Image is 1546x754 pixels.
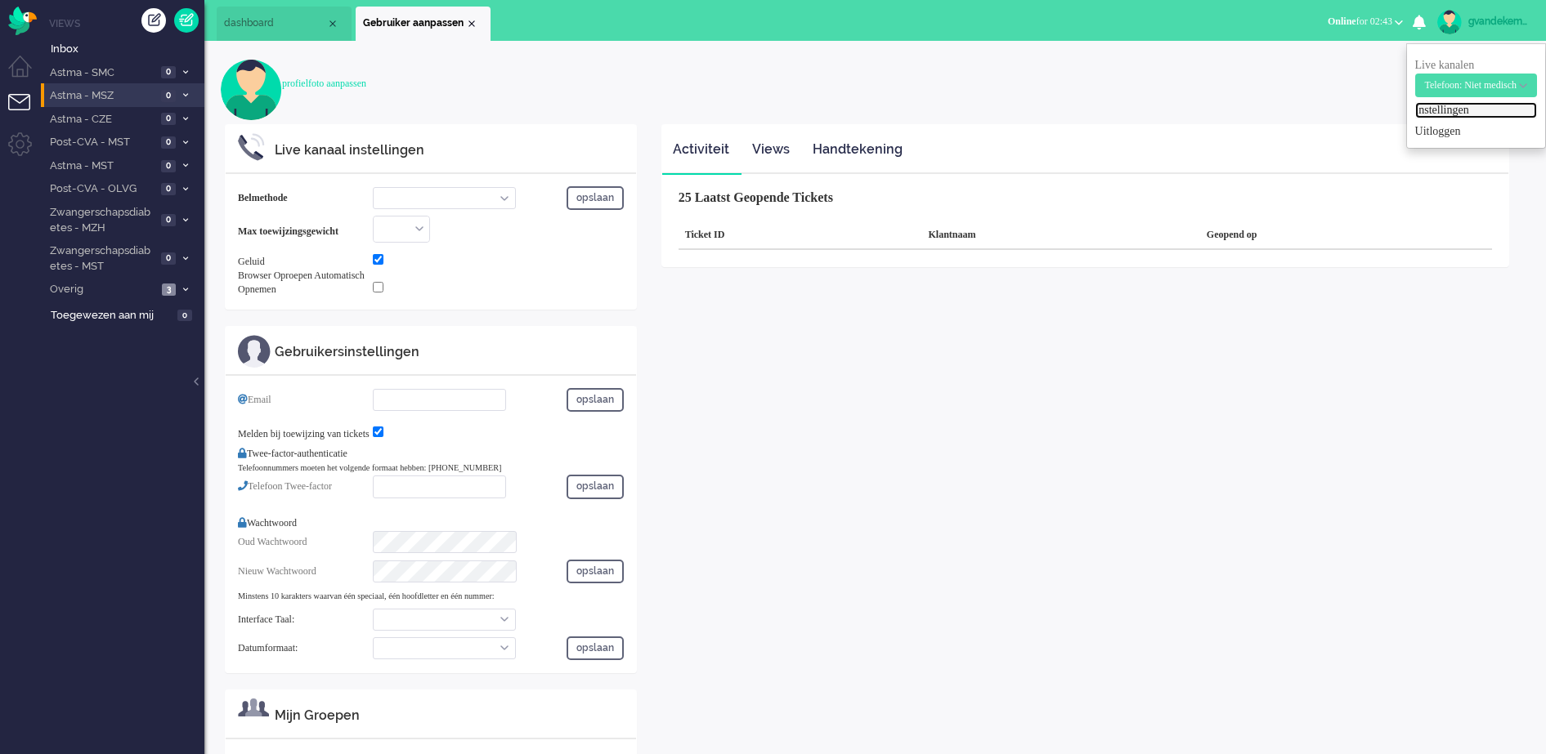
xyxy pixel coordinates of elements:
[238,393,373,417] div: Email
[742,130,800,170] a: Views
[161,214,176,226] span: 0
[161,136,176,149] span: 0
[221,59,282,120] img: user.svg
[1425,79,1517,91] span: Telefoon: Niet medisch
[238,565,316,577] span: Nieuw Wachtwoord
[1415,123,1537,140] a: Uitloggen
[238,255,373,269] div: Geluid
[275,343,624,362] div: Gebruikersinstellingen
[1415,102,1537,118] a: Instellingen
[161,113,176,125] span: 0
[238,225,338,237] b: Max toewijzingsgewicht
[679,221,922,250] div: Ticket ID
[567,475,624,498] button: opslaan
[8,11,37,23] a: Omnidesk
[238,335,271,368] img: ic_m_profile.svg
[174,8,199,33] a: Quick Ticket
[47,181,156,197] span: Post-CVA - OLVG
[224,16,326,30] span: dashboard
[238,480,373,504] div: Telefoon Twee-factor
[363,16,465,30] span: Gebruiker aanpassen
[161,183,176,195] span: 0
[238,591,495,600] small: Minstens 10 karakters waarvan één speciaal, één hoofdletter en één nummer:
[217,7,352,41] li: Dashboard
[679,190,833,204] b: 25 Laatst Geopende Tickets
[238,698,269,716] img: ic_m_group.svg
[47,135,156,150] span: Post-CVA - MST
[161,66,176,78] span: 0
[1200,221,1492,250] div: Geopend op
[8,56,45,92] li: Dashboard menu
[47,39,204,57] a: Inbox
[662,130,740,170] a: Activiteit
[326,17,339,30] div: Close tab
[1318,10,1413,33] button: Onlinefor 02:43
[51,308,173,323] span: Toegewezen aan mij
[282,78,366,89] a: profielfoto aanpassen
[275,141,624,160] div: Live kanaal instellingen
[238,427,373,441] div: Melden bij toewijzing van tickets
[238,192,288,203] b: Belmethode
[47,112,156,127] span: Astma - CZE
[49,16,204,30] li: Views
[47,158,156,174] span: Astma - MST
[47,282,157,297] span: Overig
[177,310,192,322] span: 0
[47,65,156,81] span: Astma - SMC
[1415,74,1537,97] button: Telefoon: Niet medisch
[802,130,913,170] a: Handtekening
[465,17,478,30] div: Close tab
[922,221,1200,250] div: Klantnaam
[238,269,373,297] div: Browser Oproepen Automatisch Opnemen
[47,306,204,323] a: Toegewezen aan mij 0
[238,133,265,161] img: ic_m_phone_settings.svg
[238,613,373,627] div: Interface Taal:
[238,447,624,461] div: Twee-factor-authenticatie
[1434,10,1530,34] a: gvandekempe
[238,641,373,655] div: Datumformaat:
[51,42,204,57] span: Inbox
[1468,13,1530,29] div: gvandekempe
[161,160,176,172] span: 0
[8,7,37,35] img: flow_omnibird.svg
[47,243,156,274] span: Zwangerschapsdiabetes - MST
[8,132,45,169] li: Admin menu
[567,388,624,412] button: opslaan
[162,283,176,296] span: 3
[8,94,45,131] li: Tickets menu
[238,463,501,472] small: Telefoonnummers moeten het volgende formaat hebben: [PHONE_NUMBER]
[1318,5,1413,41] li: Onlinefor 02:43
[47,205,156,235] span: Zwangerschapsdiabetes - MZH
[1328,16,1356,27] span: Online
[567,636,624,660] button: opslaan
[567,560,624,583] button: opslaan
[238,510,624,530] div: Wachtwoord
[1415,59,1537,91] span: Live kanalen
[161,90,176,102] span: 0
[141,8,166,33] div: Creëer ticket
[1437,10,1462,34] img: avatar
[356,7,491,41] li: user27
[161,252,176,265] span: 0
[1328,16,1392,27] span: for 02:43
[238,536,307,547] span: Oud Wachtwoord
[567,186,624,210] button: opslaan
[275,707,624,725] div: Mijn Groepen
[47,88,156,104] span: Astma - MSZ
